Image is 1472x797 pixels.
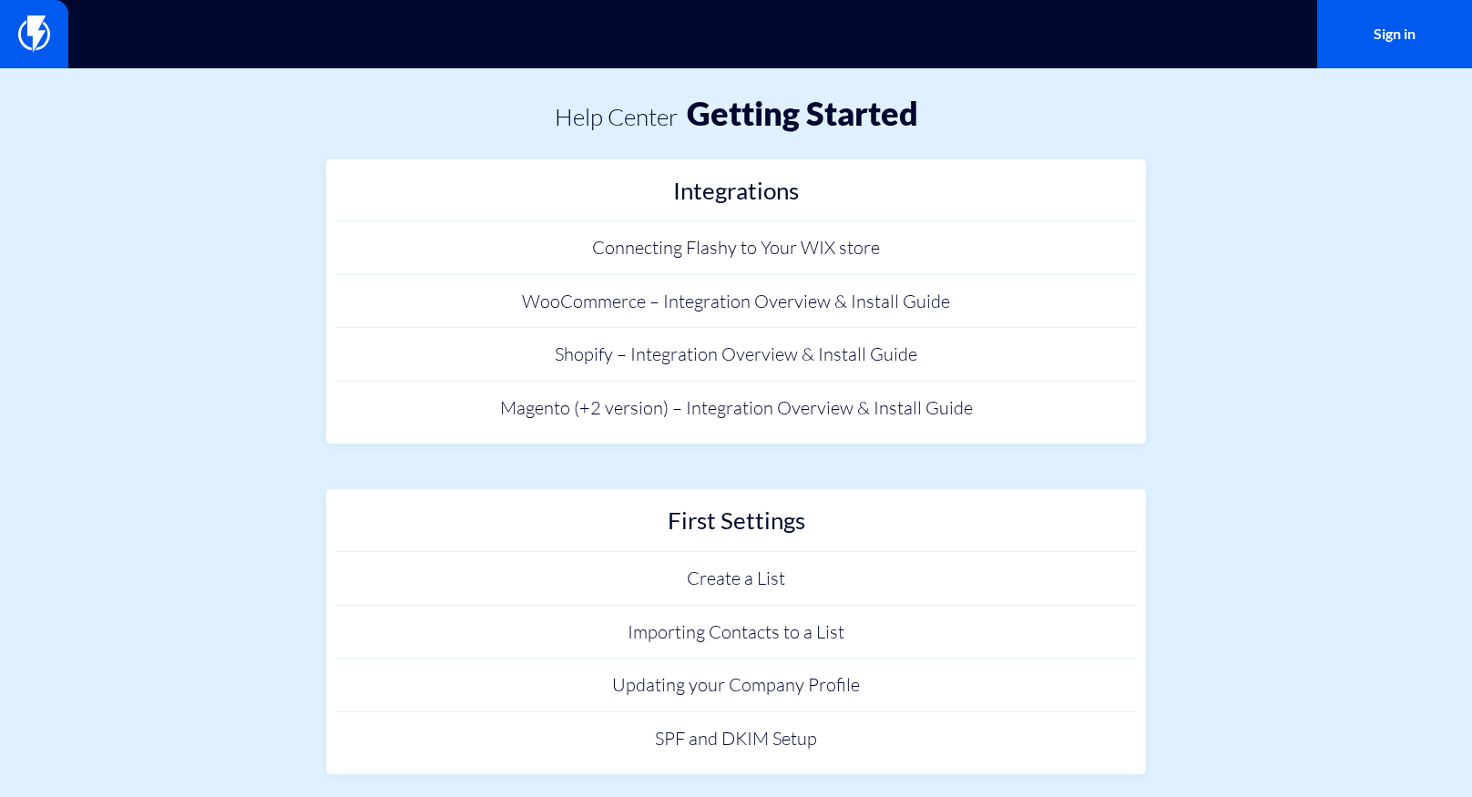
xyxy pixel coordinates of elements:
[335,382,1137,435] a: Magento (+2 version) – Integration Overview & Install Guide
[344,507,1128,543] h2: First Settings
[335,275,1137,329] a: WooCommerce – Integration Overview & Install Guide
[555,102,678,131] a: Help center
[335,552,1137,606] a: Create a List
[335,659,1137,712] a: Updating your Company Profile
[335,169,1137,222] a: Integrations
[687,96,918,132] h1: Getting Started
[335,498,1137,552] a: First Settings
[335,712,1137,766] a: SPF and DKIM Setup
[335,221,1137,275] a: Connecting Flashy to Your WIX store
[344,178,1128,213] h2: Integrations
[335,606,1137,659] a: Importing Contacts to a List
[335,328,1137,382] a: Shopify – Integration Overview & Install Guide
